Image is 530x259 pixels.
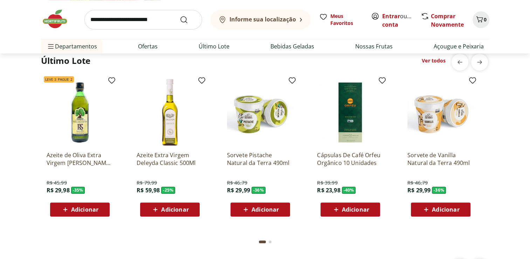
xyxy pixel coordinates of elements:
span: ou [382,12,413,29]
a: Açougue e Peixaria [434,42,484,51]
img: Sorvete de Vanilla Natural da Terra 490ml [407,79,474,146]
a: Sorvete de Vanilla Natural da Terra 490ml [407,151,474,167]
span: R$ 46,79 [407,179,428,186]
a: Nossas Frutas [355,42,393,51]
img: Sorvete Pistache Natural da Terra 490ml [227,79,294,146]
span: - 36 % [432,187,446,194]
button: Current page from fs-carousel [257,233,267,250]
span: R$ 29,98 [47,186,70,194]
a: Azeite de Oliva Extra Virgem [PERSON_NAME] 500ml [47,151,113,167]
a: Último Lote [199,42,229,51]
span: Departamentos [47,38,97,55]
a: Criar conta [382,12,421,28]
span: R$ 46,79 [227,179,247,186]
button: next [471,54,488,71]
input: search [84,10,202,29]
a: Entrar [382,12,400,20]
span: Adicionar [71,207,98,212]
button: Adicionar [50,202,110,217]
span: R$ 29,99 [407,186,431,194]
span: Leve 3 Pague 2 [44,76,74,82]
button: Informe sua localização [211,10,311,29]
span: R$ 23,98 [317,186,340,194]
span: - 25 % [161,187,175,194]
b: Informe sua localização [229,15,296,23]
span: - 35 % [71,187,85,194]
a: Meus Favoritos [319,13,363,27]
a: Sorvete Pistache Natural da Terra 490ml [227,151,294,167]
span: R$ 59,98 [137,186,160,194]
button: Adicionar [140,202,200,217]
span: Adicionar [432,207,459,212]
img: Azeite Extra Virgem Deleyda Classic 500Ml [137,79,203,146]
span: Meus Favoritos [330,13,363,27]
button: Submit Search [180,15,197,24]
button: Adicionar [321,202,380,217]
span: 0 [484,16,487,23]
span: - 40 % [342,187,356,194]
a: Ver todos [422,57,446,64]
img: Hortifruti [41,8,76,29]
button: Adicionar [230,202,290,217]
a: Ofertas [138,42,158,51]
button: Go to page 2 from fs-carousel [267,233,273,250]
img: Azeite de Oliva Extra Virgem Rafael Salgado 500ml [47,79,113,146]
button: Menu [47,38,55,55]
a: Cápsulas De Café Orfeu Orgânico 10 Unidades [317,151,384,167]
span: Adicionar [342,207,369,212]
button: Carrinho [473,11,489,28]
span: R$ 79,99 [137,179,157,186]
button: Adicionar [411,202,470,217]
button: previous [452,54,468,71]
a: Azeite Extra Virgem Deleyda Classic 500Ml [137,151,203,167]
span: R$ 45,99 [47,179,67,186]
img: Cápsulas De Café Orfeu Orgânico 10 Unidades [317,79,384,146]
span: - 36 % [252,187,266,194]
a: Bebidas Geladas [270,42,314,51]
span: Adicionar [252,207,279,212]
span: R$ 29,99 [227,186,250,194]
span: Adicionar [161,207,188,212]
a: Comprar Novamente [431,12,464,28]
span: R$ 39,99 [317,179,337,186]
h2: Último Lote [41,55,91,66]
